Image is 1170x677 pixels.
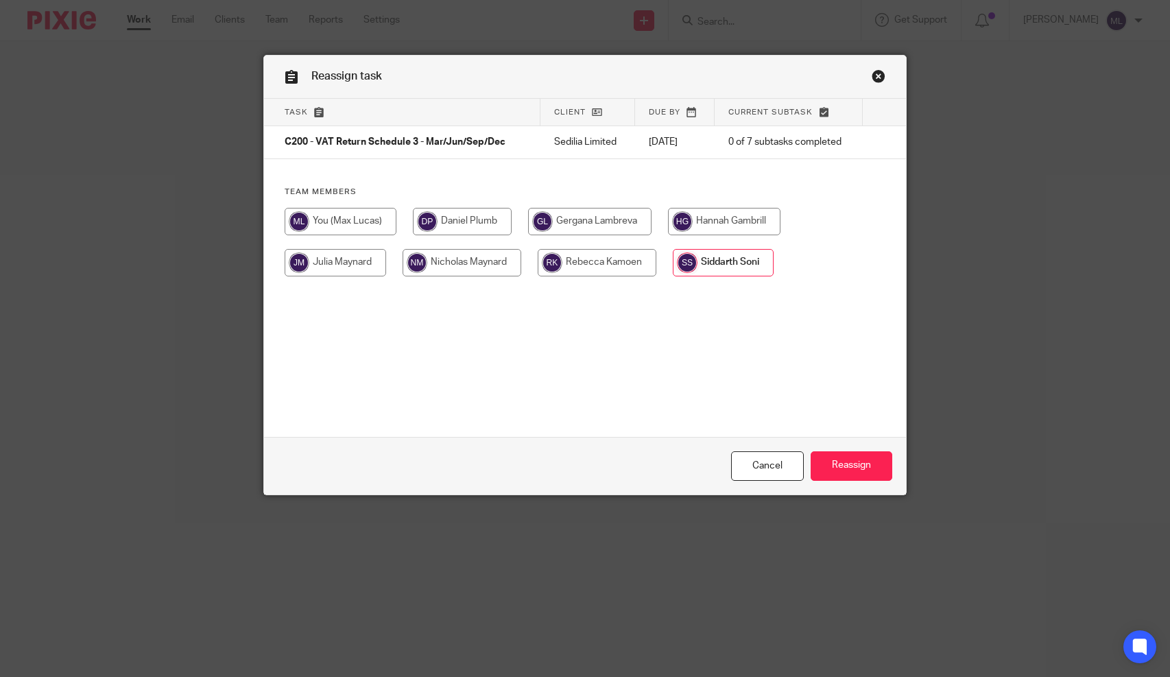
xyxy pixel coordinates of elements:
span: Task [285,108,308,116]
span: Client [554,108,586,116]
td: 0 of 7 subtasks completed [715,126,863,159]
p: [DATE] [649,135,701,149]
span: Reassign task [311,71,382,82]
h4: Team members [285,187,885,198]
a: Close this dialog window [731,451,804,481]
p: Sedilia Limited [554,135,621,149]
input: Reassign [811,451,892,481]
span: C200 - VAT Return Schedule 3 - Mar/Jun/Sep/Dec [285,138,505,147]
span: Current subtask [728,108,813,116]
a: Close this dialog window [872,69,885,88]
span: Due by [649,108,680,116]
